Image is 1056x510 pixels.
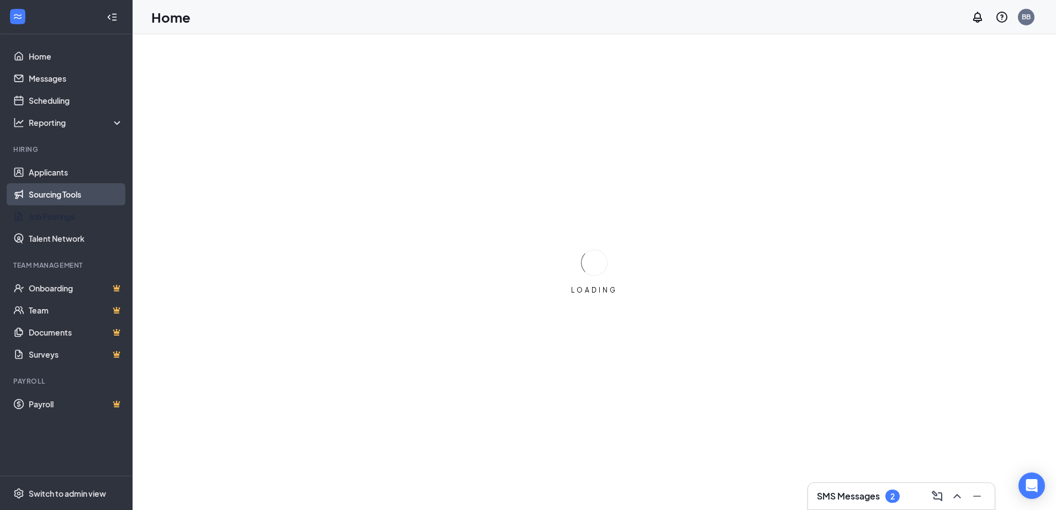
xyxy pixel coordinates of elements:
[13,488,24,499] svg: Settings
[29,227,123,249] a: Talent Network
[29,321,123,343] a: DocumentsCrown
[968,487,986,505] button: Minimize
[970,490,984,503] svg: Minimize
[151,8,191,26] h1: Home
[817,490,880,502] h3: SMS Messages
[13,145,121,154] div: Hiring
[567,285,622,295] div: LOADING
[931,490,944,503] svg: ComposeMessage
[29,45,123,67] a: Home
[928,487,946,505] button: ComposeMessage
[13,376,121,386] div: Payroll
[971,10,984,24] svg: Notifications
[29,89,123,111] a: Scheduling
[890,492,895,501] div: 2
[29,205,123,227] a: Job Postings
[29,393,123,415] a: PayrollCrown
[29,161,123,183] a: Applicants
[29,67,123,89] a: Messages
[13,117,24,128] svg: Analysis
[13,261,121,270] div: Team Management
[107,12,118,23] svg: Collapse
[29,488,106,499] div: Switch to admin view
[29,277,123,299] a: OnboardingCrown
[1018,472,1045,499] div: Open Intercom Messenger
[12,11,23,22] svg: WorkstreamLogo
[29,343,123,365] a: SurveysCrown
[29,299,123,321] a: TeamCrown
[948,487,966,505] button: ChevronUp
[995,10,1009,24] svg: QuestionInfo
[951,490,964,503] svg: ChevronUp
[1022,12,1031,22] div: BB
[29,117,124,128] div: Reporting
[29,183,123,205] a: Sourcing Tools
